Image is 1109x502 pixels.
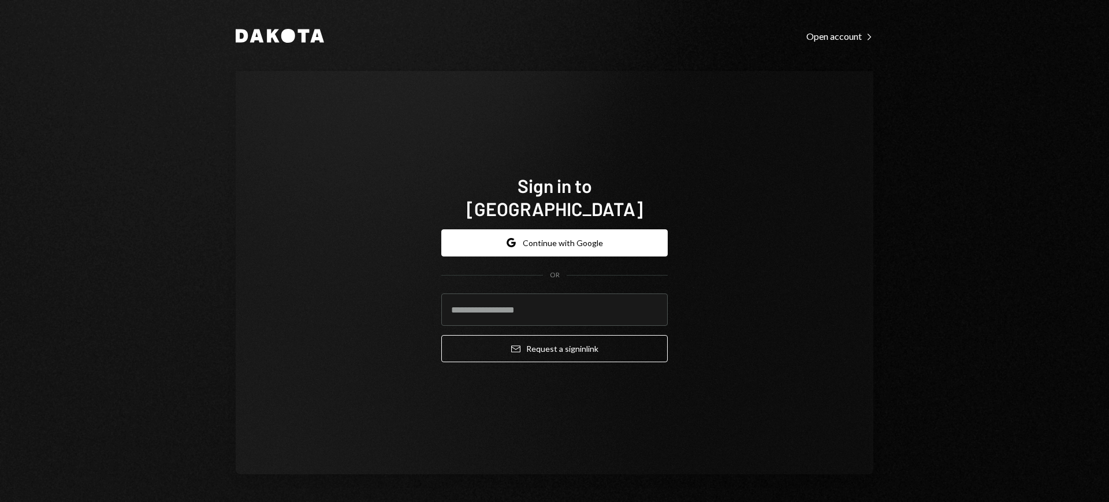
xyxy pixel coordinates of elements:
h1: Sign in to [GEOGRAPHIC_DATA] [441,174,668,220]
div: Open account [806,31,873,42]
a: Open account [806,29,873,42]
button: Request a signinlink [441,335,668,362]
div: OR [550,270,560,280]
button: Continue with Google [441,229,668,256]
